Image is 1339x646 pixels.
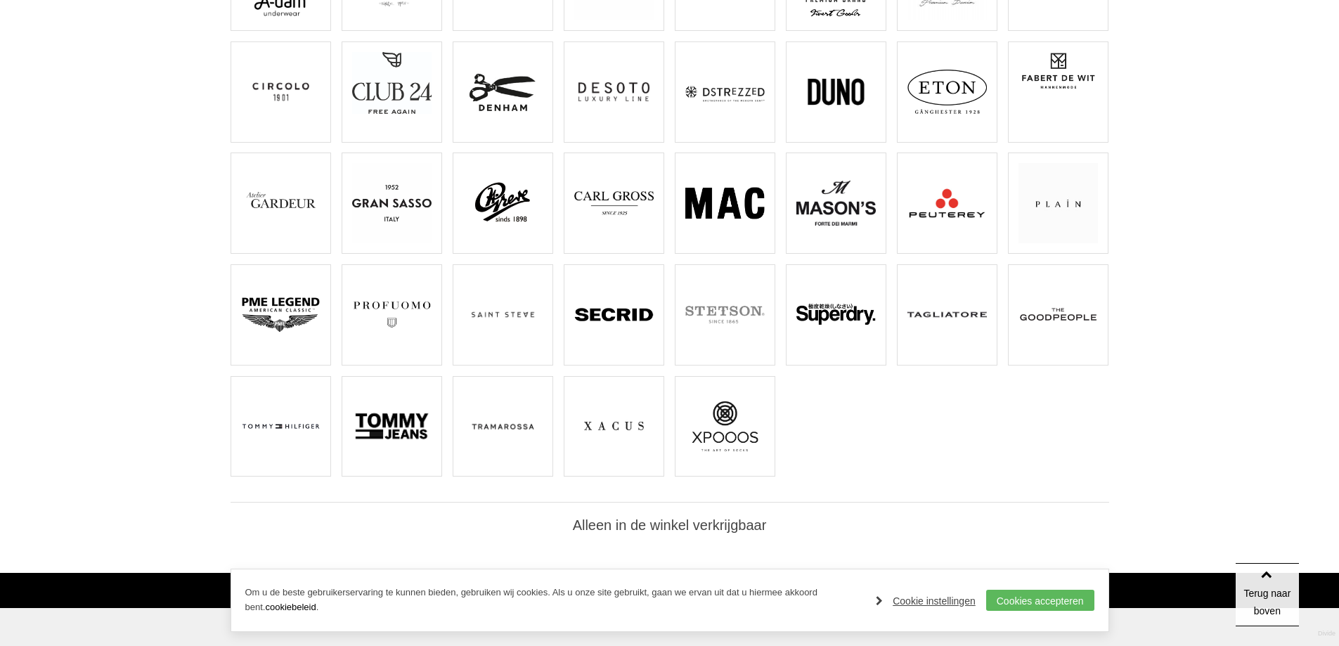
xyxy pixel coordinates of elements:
[1018,275,1098,354] img: The Goodpeople
[796,275,876,354] img: SUPERDRY
[352,387,432,466] img: TOMMY JEANS
[231,376,331,477] a: TOMMY HILFIGER
[352,275,432,354] img: PROFUOMO
[241,163,321,243] img: GARDEUR
[574,52,654,131] img: Desoto
[685,275,765,354] img: STETSON
[876,590,976,612] a: Cookie instellingen
[342,153,442,254] a: GRAN SASSO
[453,264,553,366] a: Saint Steve
[231,41,331,143] a: Circolo
[564,41,664,143] a: Desoto
[1018,163,1098,243] img: Plain
[574,275,654,354] img: SECRID
[574,387,654,466] img: Xacus
[241,387,321,466] img: TOMMY HILFIGER
[986,590,1094,611] a: Cookies accepteren
[342,264,442,366] a: PROFUOMO
[786,264,886,366] a: SUPERDRY
[675,153,775,254] a: MAC
[1018,52,1098,90] img: FABERT DE WIT
[675,264,775,366] a: STETSON
[897,153,997,254] a: PEUTEREY
[564,376,664,477] a: Xacus
[453,41,553,143] a: DENHAM
[453,376,553,477] a: Tramarossa
[796,52,876,131] img: Duno
[1236,563,1299,626] a: Terug naar boven
[231,153,331,254] a: GARDEUR
[241,52,321,131] img: Circolo
[342,376,442,477] a: TOMMY JEANS
[1008,41,1108,143] a: FABERT DE WIT
[907,163,987,243] img: PEUTEREY
[897,264,997,366] a: Tagliatore
[463,275,543,354] img: Saint Steve
[231,517,1109,534] h2: Alleen in de winkel verkrijgbaar
[241,275,321,354] img: PME LEGEND
[685,387,765,466] img: XPOOOS
[574,163,654,243] img: GROSS
[675,41,775,143] a: Dstrezzed
[907,52,987,131] img: ETON
[463,163,543,243] img: GREVE
[907,275,987,354] img: Tagliatore
[685,52,765,131] img: Dstrezzed
[463,387,543,466] img: Tramarossa
[685,163,765,243] img: MAC
[564,264,664,366] a: SECRID
[245,586,862,615] p: Om u de beste gebruikerservaring te kunnen bieden, gebruiken wij cookies. Als u onze site gebruik...
[786,153,886,254] a: Masons
[463,52,543,131] img: DENHAM
[897,41,997,143] a: ETON
[342,41,442,143] a: Club 24
[352,52,432,114] img: Club 24
[352,163,432,243] img: GRAN SASSO
[265,602,316,612] a: cookiebeleid
[675,376,775,477] a: XPOOOS
[453,153,553,254] a: GREVE
[231,264,331,366] a: PME LEGEND
[1318,625,1335,642] a: Divide
[786,41,886,143] a: Duno
[796,163,876,243] img: Masons
[564,153,664,254] a: GROSS
[1008,264,1108,366] a: The Goodpeople
[1008,153,1108,254] a: Plain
